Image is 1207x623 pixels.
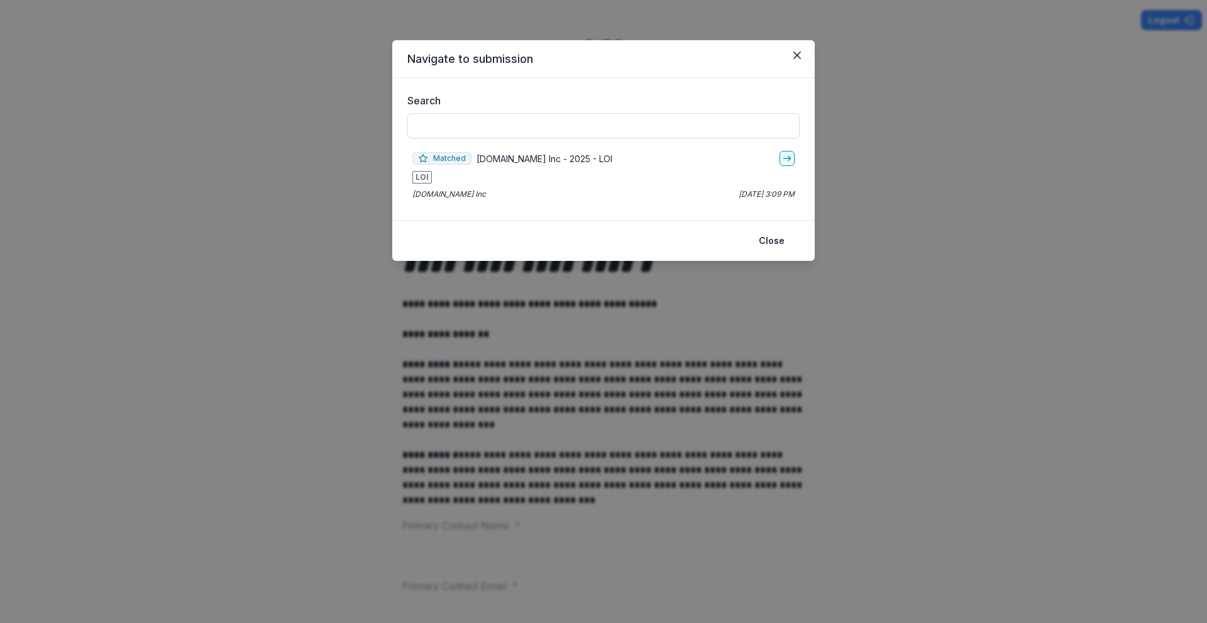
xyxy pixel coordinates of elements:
[751,231,792,251] button: Close
[407,93,792,108] label: Search
[392,40,815,78] header: Navigate to submission
[412,171,432,184] span: LOI
[787,45,807,65] button: Close
[412,189,486,200] p: [DOMAIN_NAME] Inc
[739,189,795,200] p: [DATE] 3:09 PM
[477,152,612,165] p: [DOMAIN_NAME] Inc - 2025 - LOI
[412,152,471,165] span: Matched
[780,151,795,166] a: go-to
